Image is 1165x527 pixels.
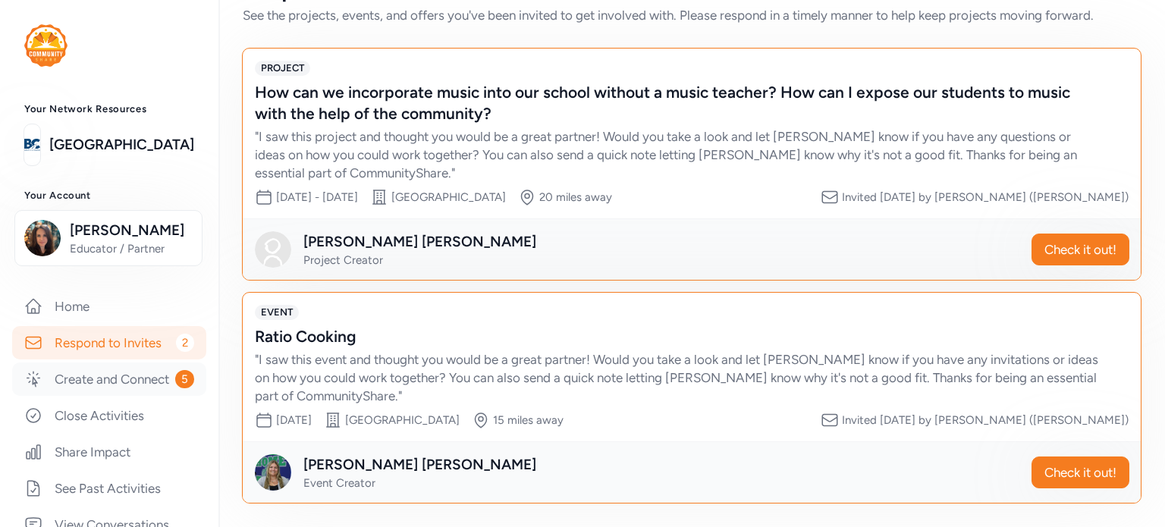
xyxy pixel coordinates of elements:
span: EVENT [255,305,299,320]
a: Close Activities [12,399,206,432]
span: [PERSON_NAME] [70,220,193,241]
div: [PERSON_NAME] [PERSON_NAME] [303,454,536,475]
span: Check it out! [1044,240,1116,259]
a: Share Impact [12,435,206,469]
a: Home [12,290,206,323]
h3: Your Account [24,190,194,202]
span: Educator / Partner [70,241,193,256]
div: " I saw this project and thought you would be a great partner! Would you take a look and let [PER... [255,127,1098,182]
div: How can we incorporate music into our school without a music teacher? How can I expose our studen... [255,82,1098,124]
span: Check it out! [1044,463,1116,482]
img: logo [24,128,40,162]
a: [GEOGRAPHIC_DATA] [49,134,194,155]
div: [GEOGRAPHIC_DATA] [391,190,506,205]
span: Project Creator [303,253,383,267]
span: [DATE] - [DATE] [276,190,358,204]
button: Check it out! [1032,234,1129,265]
a: Create and Connect5 [12,362,206,396]
img: Avatar [255,231,291,268]
div: 20 miles away [539,190,612,205]
div: " I saw this event and thought you would be a great partner! Would you take a look and let [PERSO... [255,350,1098,405]
button: [PERSON_NAME]Educator / Partner [14,210,203,266]
span: [DATE] [276,413,312,427]
img: logo [24,24,68,67]
a: See Past Activities [12,472,206,505]
span: PROJECT [255,61,310,76]
span: 2 [176,334,194,352]
img: Avatar [255,454,291,491]
h3: Your Network Resources [24,103,194,115]
span: 5 [175,370,194,388]
div: [PERSON_NAME] [PERSON_NAME] [303,231,536,253]
div: [GEOGRAPHIC_DATA] [345,413,460,428]
div: Invited [DATE] by [PERSON_NAME] ([PERSON_NAME]) [842,190,1129,205]
div: Ratio Cooking [255,326,1098,347]
a: Respond to Invites2 [12,326,206,359]
span: Event Creator [303,476,375,490]
button: Check it out! [1032,456,1129,488]
div: See the projects, events, and offers you've been invited to get involved with. Please respond in ... [243,6,1141,24]
div: Invited [DATE] by [PERSON_NAME] ([PERSON_NAME]) [842,413,1129,428]
div: 15 miles away [493,413,564,428]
